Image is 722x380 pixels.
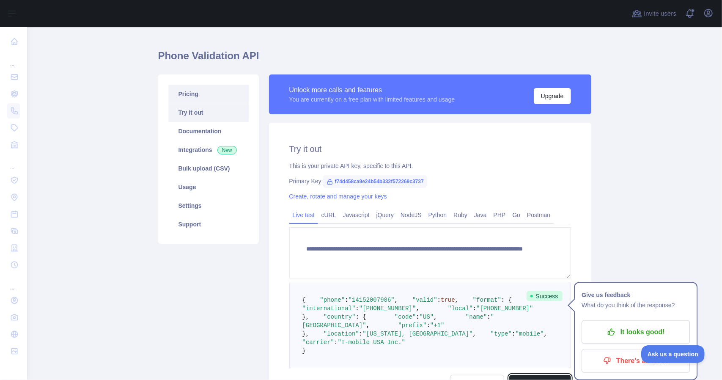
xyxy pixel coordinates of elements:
span: , [416,305,419,312]
h2: Try it out [289,143,571,155]
a: Settings [168,196,249,215]
a: Support [168,215,249,234]
span: "name" [466,314,487,320]
span: , [544,330,547,337]
a: cURL [318,208,340,222]
span: true [441,297,455,303]
a: Bulk upload (CSV) [168,159,249,178]
span: , [455,297,458,303]
span: "prefix" [398,322,426,329]
span: : [487,314,490,320]
a: Try it out [168,103,249,122]
span: : [473,305,476,312]
div: Primary Key: [289,177,571,185]
span: "country" [324,314,356,320]
h1: Give us feedback [582,290,690,300]
a: Usage [168,178,249,196]
span: f74d458ca9e24b54b332f572269c3737 [323,175,427,188]
div: You are currently on a free plan with limited features and usage [289,95,455,104]
span: : [512,330,515,337]
div: ... [7,274,20,291]
a: Pricing [168,85,249,103]
a: NodeJS [397,208,425,222]
span: "14152007986" [349,297,395,303]
a: Go [509,208,524,222]
div: ... [7,154,20,171]
a: Create, rotate and manage your keys [289,193,387,200]
span: "[US_STATE], [GEOGRAPHIC_DATA]" [362,330,472,337]
button: It looks good! [582,320,690,344]
span: "code" [395,314,416,320]
button: Upgrade [534,88,571,104]
span: New [217,146,237,154]
span: : [334,339,338,346]
span: Invite users [644,9,676,19]
span: { [302,297,306,303]
span: : { [356,314,366,320]
iframe: Toggle Customer Support [641,345,705,363]
div: Unlock more calls and features [289,85,455,95]
span: : [359,330,362,337]
a: Live test [289,208,318,222]
a: Documentation [168,122,249,140]
span: "format" [473,297,501,303]
div: ... [7,51,20,68]
a: Python [425,208,450,222]
span: : [437,297,441,303]
p: What do you think of the response? [582,300,690,310]
a: Javascript [340,208,373,222]
span: }, [302,330,310,337]
span: "[PHONE_NUMBER]" [476,305,533,312]
a: Ruby [450,208,471,222]
span: , [366,322,370,329]
span: "[PHONE_NUMBER]" [359,305,416,312]
span: "US" [420,314,434,320]
a: jQuery [373,208,397,222]
span: : { [501,297,512,303]
span: "mobile" [516,330,544,337]
span: } [302,347,306,354]
span: "local" [448,305,473,312]
span: "type" [491,330,512,337]
span: Success [527,291,563,301]
span: "T-mobile USA Inc." [338,339,406,346]
span: , [473,330,476,337]
span: : [345,297,348,303]
span: : [356,305,359,312]
p: There's an issue [588,354,684,368]
a: PHP [490,208,509,222]
div: This is your private API key, specific to this API. [289,162,571,170]
span: : [416,314,419,320]
span: : [427,322,430,329]
span: , [395,297,398,303]
p: It looks good! [588,325,684,339]
span: }, [302,314,310,320]
button: Invite users [630,7,678,20]
span: "international" [302,305,356,312]
h1: Phone Validation API [158,49,591,69]
span: "valid" [412,297,437,303]
span: "+1" [430,322,445,329]
span: "location" [324,330,359,337]
span: , [434,314,437,320]
span: "phone" [320,297,345,303]
span: "carrier" [302,339,335,346]
a: Postman [524,208,554,222]
a: Integrations New [168,140,249,159]
a: Java [471,208,490,222]
button: There's an issue [582,349,690,373]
